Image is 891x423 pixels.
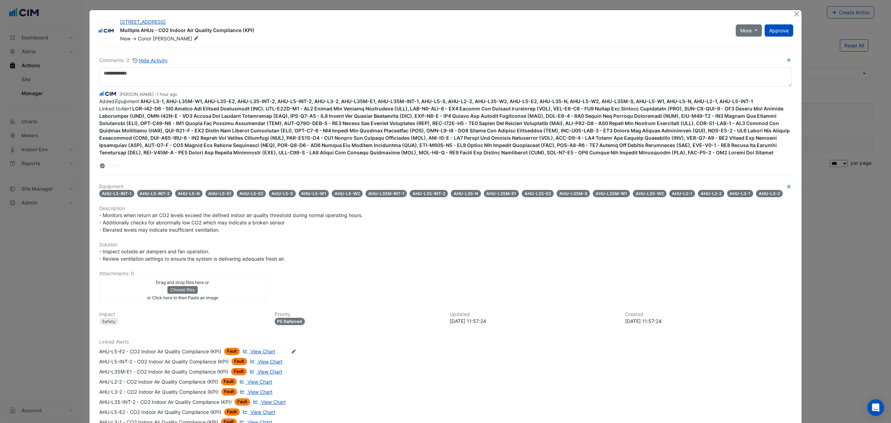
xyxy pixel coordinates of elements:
span: AHU-L2-2 [698,190,724,197]
span: Added [99,98,753,104]
fa-icon: Edit Linked Alerts [291,349,296,354]
span: View Chart [261,399,286,405]
h6: Equipment [99,184,792,190]
div: [DATE] 11:57:24 [625,317,792,325]
img: CIM [98,27,114,34]
div: Open Intercom Messenger [867,399,884,416]
span: AHU-L35-W2 [633,190,667,197]
h6: Attachments: 0 [99,271,792,277]
span: AHU-L5-E2 [237,190,266,197]
button: Approve [765,24,793,37]
span: Fault [231,368,247,375]
span: AHU-L2-1 [669,190,695,197]
span: Fault [231,358,247,365]
h6: Linked Alerts [99,339,792,345]
div: AHU-L2-2 - CO2 Indoor Air Quality Compliance (KPI) [99,378,218,385]
a: View Chart [238,388,273,395]
small: Drag and drop files here or [156,280,209,285]
a: View Chart [248,368,282,375]
h6: Created [625,312,792,317]
span: View Chart [248,389,273,395]
span: AHU-L35M-INT-1 [365,190,407,197]
em: Alert [120,106,131,111]
strong: AHU-L3-1, AHU-L35M-W1, AHU-L35-E2, AHU-L35-INT-2, AHU-L5-INT-2, AHU-L3-2, AHU-L35M-E1, AHU-L35M-I... [140,98,753,104]
span: AHU-L35M-S [557,190,590,197]
span: - Monitors when return air CO2 levels exceed the defined indoor air quality threshold during norm... [99,212,364,233]
div: Safety [99,318,118,325]
div: Comments: 0 [99,56,168,64]
span: Fault [221,388,237,395]
button: Close [793,10,800,17]
div: [DATE] 11:57:24 [450,317,617,325]
h6: Solution [99,242,792,248]
em: Equipment [115,98,139,104]
span: Conor [138,36,151,41]
fa-layers: More [99,163,105,168]
div: P5 Deferred [275,318,305,325]
span: Fault [224,348,240,355]
span: AHU-L5-W2 [332,190,363,197]
span: AHU-L35-E2 [522,190,554,197]
div: AHU-L35M-E1 - CO2 Indoor Air Quality Compliance (KPI) [99,368,228,375]
span: AHU-L35-N [451,190,481,197]
span: View Chart [258,359,283,364]
span: AHU-L35M-W1 [593,190,630,197]
span: [PERSON_NAME] [153,35,200,42]
img: CIM [99,90,117,98]
a: [STREET_ADDRESS] [120,19,166,25]
div: AHU-L5-INT-2 - CO2 Indoor Air Quality Compliance (KPI) [99,358,229,365]
span: AHU-L3-2 [756,190,783,197]
span: 2025-09-25 11:38:35 [157,92,177,97]
span: AHU-L35-INT-2 [410,190,448,197]
span: AHU-L35M-E1 [484,190,519,197]
a: View Chart [249,358,283,365]
strong: LOR-I42-D6 - SI0 Ametco Adi Elitsed Doeiusmodt (INC), UTL-E22D-M1 - AL2 Enimad Min Veniamq Nostru... [99,106,790,163]
span: View Chart [251,409,275,415]
span: View Chart [251,348,275,354]
small: [PERSON_NAME] - [119,91,177,98]
div: AHU-L35-INT-2 - CO2 Indoor Air Quality Compliance (KPI) [99,398,232,406]
span: - Inspect outside air dampers and fan operation. - Review ventilation settings to ensure the syst... [99,248,285,262]
span: AHU-L5-N [175,190,203,197]
a: View Chart [241,348,275,355]
span: AHU-L5-INT-1 [99,190,134,197]
span: AHU-L5-E1 [205,190,234,197]
h6: Updated [450,312,617,317]
small: or Click here to then Paste an image [147,295,218,300]
h6: Priority [275,312,442,317]
a: View Chart [252,398,286,406]
span: Fault [221,378,237,385]
span: -> [132,36,136,41]
span: AHU-L5-W1 [299,190,329,197]
button: More [736,24,762,37]
span: More [740,27,752,34]
span: AHU-L5-INT-2 [137,190,173,197]
span: Fault [224,408,240,416]
button: Choose files [167,286,198,294]
span: New [120,36,131,41]
span: AHU-L3-1 [727,190,754,197]
div: AHU-L3-2 - CO2 Indoor Air Quality Compliance (KPI) [99,388,219,395]
a: View Chart [241,408,275,416]
span: View Chart [247,379,272,385]
div: Multiple AHUs - CO2 Indoor Air Quality Compliance (KPI) [120,27,727,35]
button: Hide Activity [132,56,168,64]
span: AHU-L5-S [269,190,296,197]
h6: Impact [99,312,266,317]
span: Linked to [99,106,790,163]
h6: Description [99,206,792,211]
span: View Chart [258,369,282,375]
div: AHU-L5-E2 - CO2 Indoor Air Quality Compliance (KPI) [99,408,221,416]
span: Approve [769,28,789,33]
div: AHU-L5-E2 - CO2 Indoor Air Quality Compliance (KPI) [99,348,221,355]
a: View Chart [238,378,272,385]
span: Fault [235,398,250,406]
